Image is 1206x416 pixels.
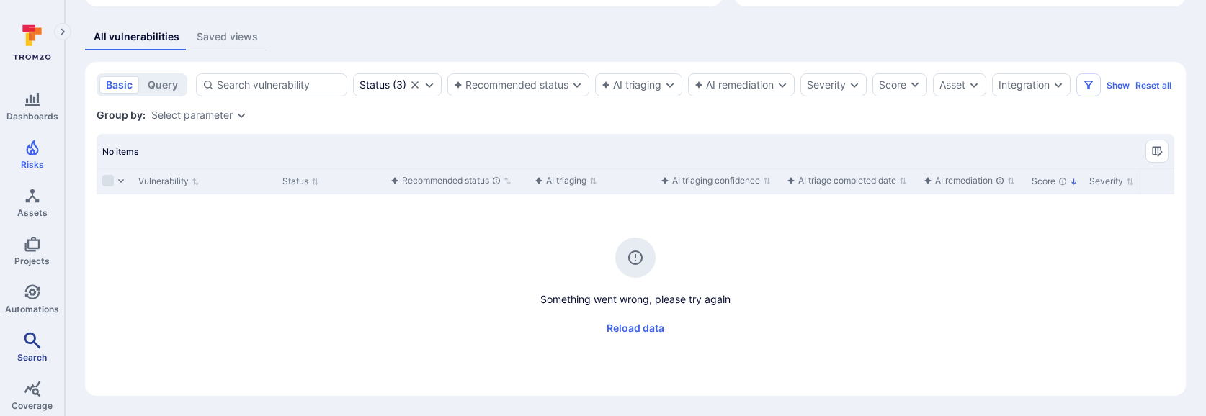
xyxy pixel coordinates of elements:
[5,304,59,315] span: Automations
[968,79,980,91] button: Expand dropdown
[535,173,586,188] div: AI triaging
[787,173,896,188] div: AI triage completed date
[661,173,760,188] div: AI triaging confidence
[54,23,71,40] button: Expand navigation menu
[924,173,1004,188] div: AI remediation
[217,78,341,92] input: Search vulnerability
[102,175,114,186] span: Select all rows
[424,79,435,91] button: Expand dropdown
[849,79,860,91] button: Expand dropdown
[694,79,774,91] button: AI remediation
[661,175,771,186] button: Sort by function(){return k.createElement(dN.A,{direction:"row",alignItems:"center",gap:4},k.crea...
[151,109,247,121] div: grouping parameters
[138,176,200,187] button: Sort by Vulnerability
[12,400,53,411] span: Coverage
[236,109,247,121] button: Expand dropdown
[1076,73,1101,96] button: Filters
[197,30,258,44] div: Saved views
[602,79,661,91] button: AI triaging
[14,256,50,266] span: Projects
[97,292,1174,307] p: Something went wrong, please try again
[17,352,47,363] span: Search
[598,317,673,340] button: Reload data
[21,159,44,170] span: Risks
[141,76,184,94] button: query
[924,175,1015,186] button: Sort by function(){return k.createElement(dN.A,{direction:"row",alignItems:"center",gap:4},k.crea...
[17,207,48,218] span: Assets
[151,109,233,121] button: Select parameter
[390,175,512,186] button: Sort by function(){return k.createElement(dN.A,{direction:"row",alignItems:"center",gap:4},k.crea...
[85,24,1186,50] div: assets tabs
[359,79,390,91] div: Status
[94,30,179,44] div: All vulnerabilities
[58,26,68,38] i: Expand navigation menu
[1145,140,1169,163] button: Manage columns
[97,194,1174,340] div: no results
[787,175,907,186] button: Sort by function(){return k.createElement(dN.A,{direction:"row",alignItems:"center",gap:4},k.crea...
[1032,176,1078,187] button: Sort by Score
[879,78,906,92] div: Score
[1089,176,1134,187] button: Sort by Severity
[99,76,139,94] button: basic
[777,79,788,91] button: Expand dropdown
[535,175,597,186] button: Sort by function(){return k.createElement(dN.A,{direction:"row",alignItems:"center",gap:4},k.crea...
[97,108,146,122] span: Group by:
[1135,80,1171,91] button: Reset all
[409,79,421,91] button: Clear selection
[1058,177,1067,186] div: The vulnerability score is based on the parameters defined in the settings
[282,176,319,187] button: Sort by Status
[664,79,676,91] button: Expand dropdown
[571,79,583,91] button: Expand dropdown
[939,79,965,91] button: Asset
[359,79,406,91] div: ( 3 )
[1107,80,1130,91] button: Show
[872,73,927,96] button: Score
[454,79,568,91] button: Recommended status
[390,173,501,188] div: Recommended status
[1053,79,1064,91] button: Expand dropdown
[102,146,138,157] span: No items
[1070,174,1078,189] p: Sorted by: Highest first
[999,79,1050,91] button: Integration
[359,79,406,91] button: Status(3)
[6,111,58,122] span: Dashboards
[807,79,846,91] button: Severity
